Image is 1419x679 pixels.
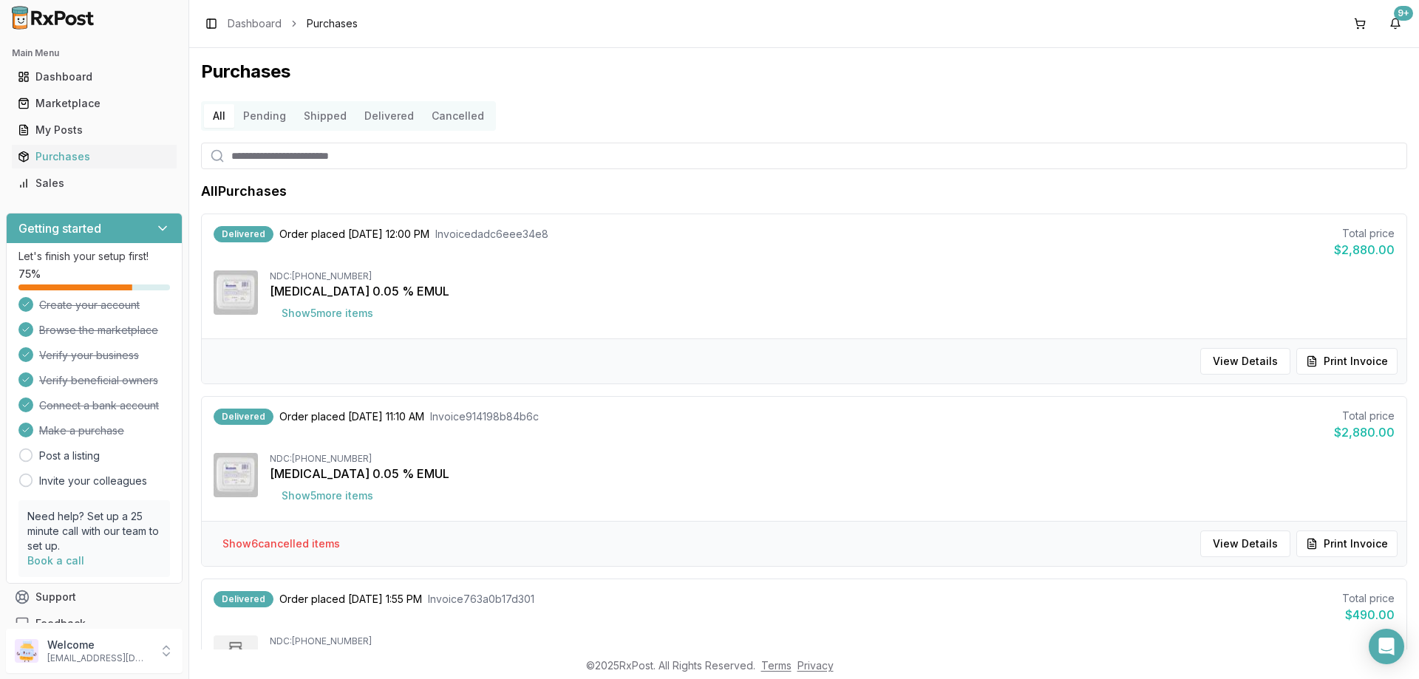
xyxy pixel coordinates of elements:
div: $490.00 [1342,606,1395,624]
span: Order placed [DATE] 12:00 PM [279,227,429,242]
div: NDC: [PHONE_NUMBER] [270,453,1395,465]
div: Sales [18,176,171,191]
div: [MEDICAL_DATA] 5 % SOLN [270,647,1395,665]
span: Create your account [39,298,140,313]
span: Purchases [307,16,358,31]
button: View Details [1200,530,1290,557]
img: Restasis 0.05 % EMUL [214,270,258,315]
button: Shipped [295,104,355,128]
button: Dashboard [6,65,183,89]
img: User avatar [15,639,38,663]
button: Sales [6,171,183,195]
span: 75 % [18,267,41,282]
button: Show6cancelled items [211,530,352,557]
div: Dashboard [18,69,171,84]
nav: breadcrumb [228,16,358,31]
span: Invoice 763a0b17d301 [428,592,534,607]
span: Verify beneficial owners [39,373,158,388]
span: Invoice 914198b84b6c [430,409,539,424]
span: Make a purchase [39,423,124,438]
button: 9+ [1384,12,1407,35]
p: [EMAIL_ADDRESS][DOMAIN_NAME] [47,652,150,664]
button: View Details [1200,348,1290,375]
span: Order placed [DATE] 11:10 AM [279,409,424,424]
a: Dashboard [12,64,177,90]
div: Total price [1334,409,1395,423]
h3: Getting started [18,219,101,237]
div: My Posts [18,123,171,137]
div: Total price [1334,226,1395,241]
div: Delivered [214,409,273,425]
button: Delivered [355,104,423,128]
div: $2,880.00 [1334,423,1395,441]
a: My Posts [12,117,177,143]
div: [MEDICAL_DATA] 0.05 % EMUL [270,282,1395,300]
button: Show5more items [270,300,385,327]
a: Terms [761,659,792,672]
button: My Posts [6,118,183,142]
span: Invoice dadc6eee34e8 [435,227,548,242]
div: Marketplace [18,96,171,111]
a: Post a listing [39,448,100,463]
button: Support [6,584,183,610]
a: Marketplace [12,90,177,117]
div: Delivered [214,591,273,607]
div: Open Intercom Messenger [1369,629,1404,664]
a: Dashboard [228,16,282,31]
h1: Purchases [201,60,1407,83]
span: Connect a bank account [39,398,159,413]
div: 9+ [1394,6,1413,21]
button: Cancelled [423,104,493,128]
img: Restasis 0.05 % EMUL [214,453,258,497]
div: $2,880.00 [1334,241,1395,259]
button: Marketplace [6,92,183,115]
div: Delivered [214,226,273,242]
p: Welcome [47,638,150,652]
p: Need help? Set up a 25 minute call with our team to set up. [27,509,161,553]
a: Invite your colleagues [39,474,147,488]
span: Verify your business [39,348,139,363]
a: Book a call [27,554,84,567]
p: Let's finish your setup first! [18,249,170,264]
button: Feedback [6,610,183,637]
div: Total price [1342,591,1395,606]
div: Purchases [18,149,171,164]
h1: All Purchases [201,181,287,202]
button: Purchases [6,145,183,168]
button: Print Invoice [1296,348,1398,375]
button: Show5more items [270,482,385,509]
button: All [204,104,234,128]
div: [MEDICAL_DATA] 0.05 % EMUL [270,465,1395,482]
button: Print Invoice [1296,530,1398,557]
span: Feedback [35,616,86,631]
div: NDC: [PHONE_NUMBER] [270,270,1395,282]
a: Sales [12,170,177,197]
img: RxPost Logo [6,6,101,30]
div: NDC: [PHONE_NUMBER] [270,635,1395,647]
span: Browse the marketplace [39,323,158,338]
h2: Main Menu [12,47,177,59]
button: Pending [234,104,295,128]
span: Order placed [DATE] 1:55 PM [279,592,422,607]
a: Purchases [12,143,177,170]
a: Privacy [797,659,834,672]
